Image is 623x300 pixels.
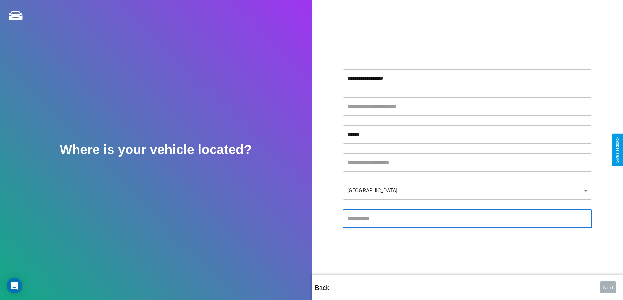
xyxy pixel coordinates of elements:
button: Next [600,281,616,293]
div: Give Feedback [615,137,620,163]
div: [GEOGRAPHIC_DATA] [343,182,592,200]
h2: Where is your vehicle located? [60,142,252,157]
p: Back [315,282,329,293]
div: Open Intercom Messenger [7,278,22,293]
